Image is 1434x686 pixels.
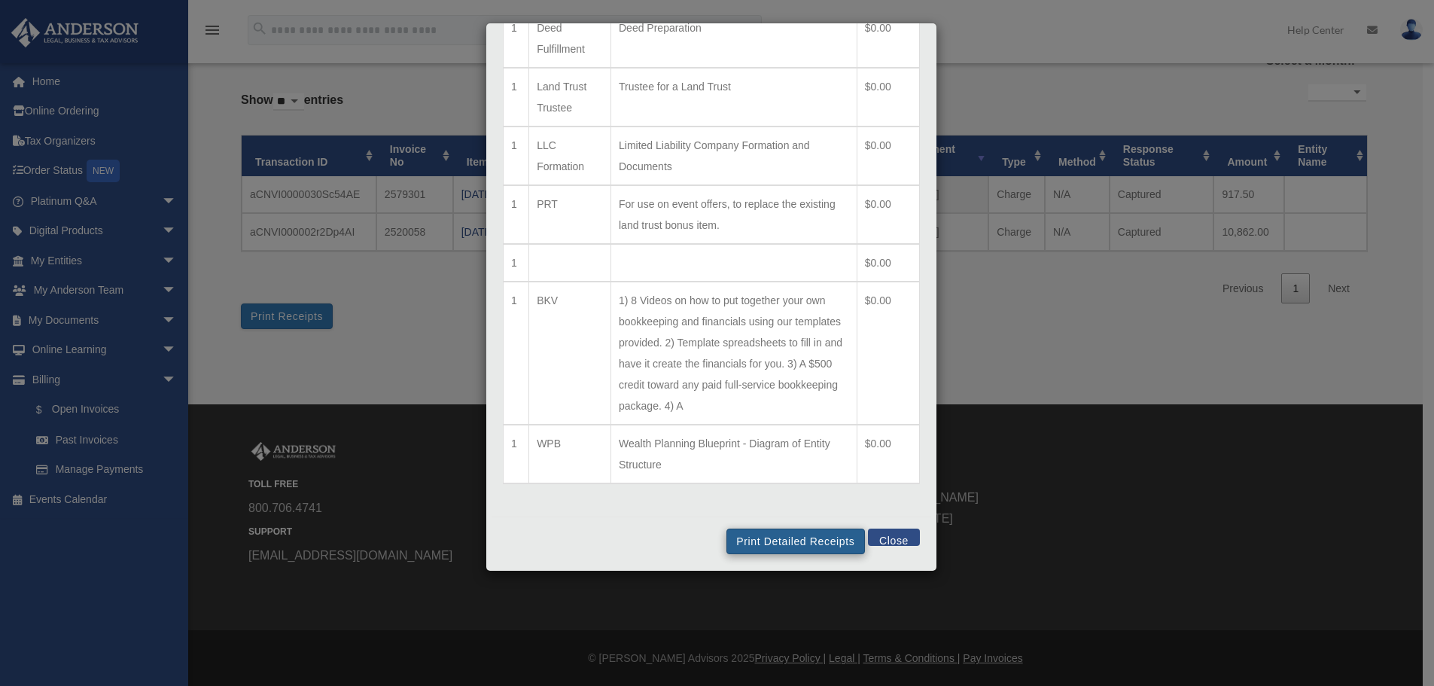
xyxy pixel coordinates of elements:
[857,127,919,185] td: $0.00
[610,185,857,244] td: For use on event offers, to replace the existing land trust bonus item.
[504,185,529,244] td: 1
[504,68,529,127] td: 1
[529,425,611,483] td: WPB
[868,529,920,546] button: Close
[529,68,611,127] td: Land Trust Trustee
[529,127,611,185] td: LLC Formation
[529,9,611,68] td: Deed Fulfillment
[529,185,611,244] td: PRT
[504,9,529,68] td: 1
[610,425,857,483] td: Wealth Planning Blueprint - Diagram of Entity Structure
[726,529,864,554] button: Print Detailed Receipts
[610,68,857,127] td: Trustee for a Land Trust
[857,244,919,282] td: $0.00
[610,9,857,68] td: Deed Preparation
[610,127,857,185] td: Limited Liability Company Formation and Documents
[857,282,919,425] td: $0.00
[857,9,919,68] td: $0.00
[857,68,919,127] td: $0.00
[610,282,857,425] td: 1) 8 Videos on how to put together your own bookkeeping and financials using our templates provid...
[504,244,529,282] td: 1
[504,425,529,483] td: 1
[504,282,529,425] td: 1
[504,127,529,185] td: 1
[529,282,611,425] td: BKV
[857,425,919,483] td: $0.00
[857,185,919,244] td: $0.00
